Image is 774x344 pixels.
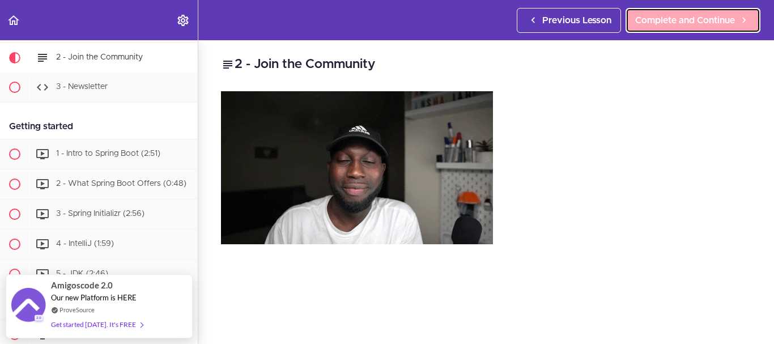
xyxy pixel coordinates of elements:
[221,55,751,74] h2: 2 - Join the Community
[51,279,113,292] span: Amigoscode 2.0
[56,270,108,278] span: 5 - JDK (2:46)
[517,8,621,33] a: Previous Lesson
[56,240,114,248] span: 4 - IntelliJ (1:59)
[56,210,144,218] span: 3 - Spring Initializr (2:56)
[635,14,735,27] span: Complete and Continue
[56,53,143,61] span: 2 - Join the Community
[59,305,95,315] a: ProveSource
[626,8,760,33] a: Complete and Continue
[51,318,143,331] div: Get started [DATE]. It's FREE
[51,293,137,302] span: Our new Platform is HERE
[11,288,45,325] img: provesource social proof notification image
[176,14,190,27] svg: Settings Menu
[7,14,20,27] svg: Back to course curriculum
[56,83,108,91] span: 3 - Newsletter
[56,150,160,158] span: 1 - Intro to Spring Boot (2:51)
[542,14,611,27] span: Previous Lesson
[56,180,186,188] span: 2 - What Spring Boot Offers (0:48)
